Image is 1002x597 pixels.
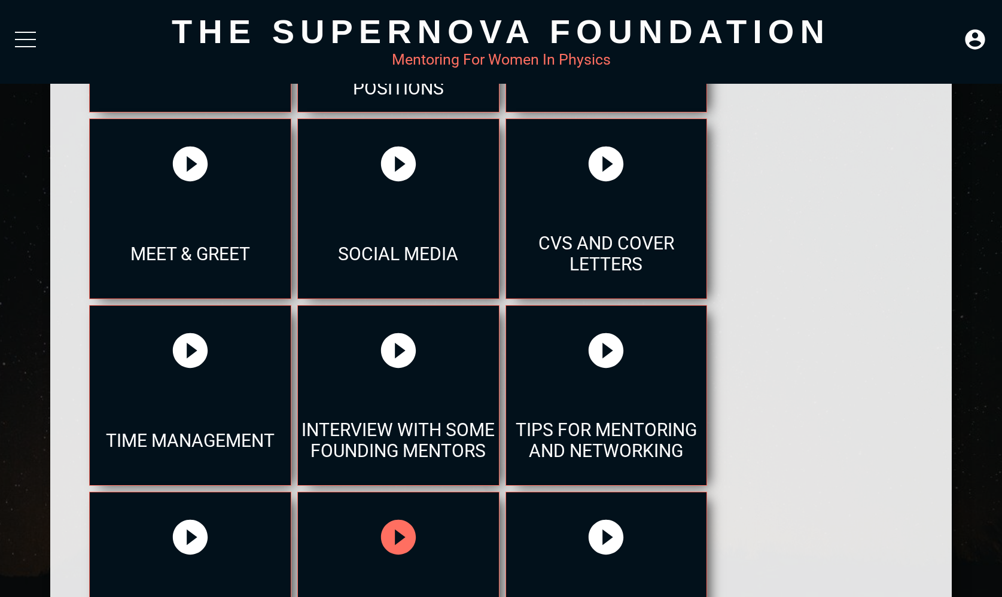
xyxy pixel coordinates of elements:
[506,209,707,298] div: CVs and Cover Letters
[90,395,291,485] div: Time Management
[506,395,707,485] div: Tips for Mentoring and Networking
[90,209,291,298] div: Meet & Greet
[50,12,952,51] div: The Supernova Foundation
[50,51,952,68] div: Mentoring For Women In Physics
[298,209,499,298] div: Social Media
[298,395,499,485] div: Interview with some Founding Mentors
